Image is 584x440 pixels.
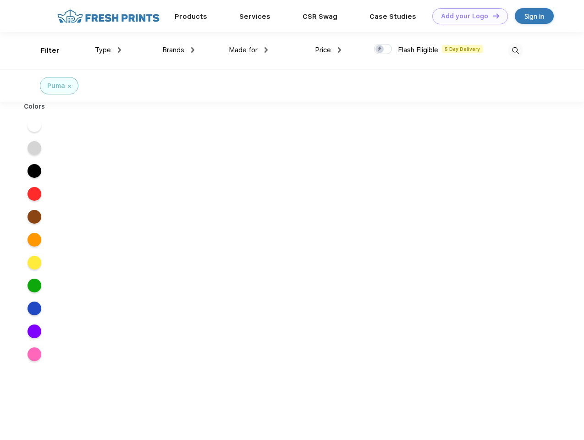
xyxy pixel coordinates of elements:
[239,12,270,21] a: Services
[175,12,207,21] a: Products
[191,47,194,53] img: dropdown.png
[441,12,488,20] div: Add your Logo
[264,47,268,53] img: dropdown.png
[508,43,523,58] img: desktop_search.svg
[68,85,71,88] img: filter_cancel.svg
[524,11,544,22] div: Sign in
[229,46,258,54] span: Made for
[515,8,554,24] a: Sign in
[303,12,337,21] a: CSR Swag
[442,45,483,53] span: 5 Day Delivery
[55,8,162,24] img: fo%20logo%202.webp
[315,46,331,54] span: Price
[398,46,438,54] span: Flash Eligible
[118,47,121,53] img: dropdown.png
[41,45,60,56] div: Filter
[95,46,111,54] span: Type
[338,47,341,53] img: dropdown.png
[493,13,499,18] img: DT
[17,102,52,111] div: Colors
[47,81,65,91] div: Puma
[162,46,184,54] span: Brands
